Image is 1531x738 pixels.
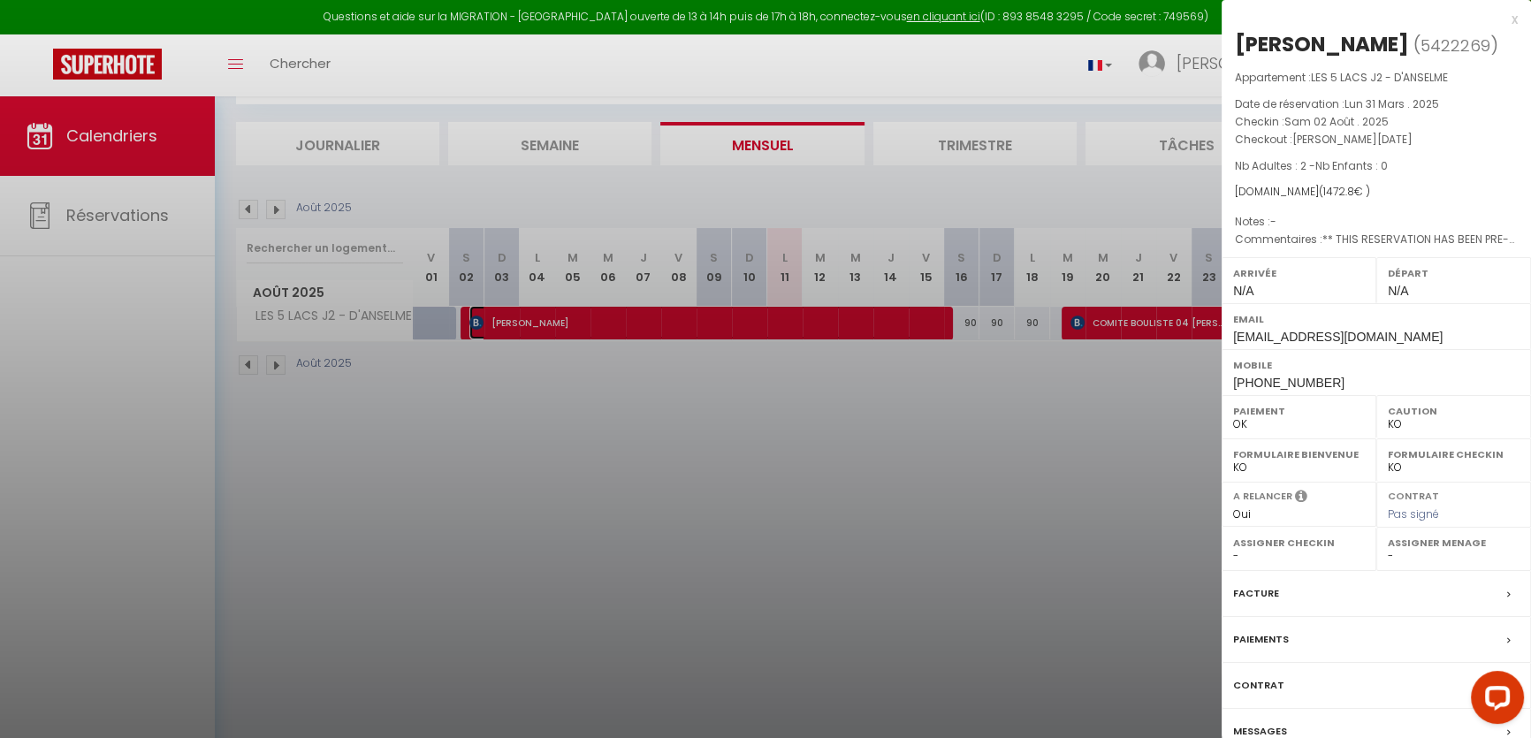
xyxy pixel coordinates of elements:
label: Paiement [1233,402,1365,420]
span: [PHONE_NUMBER] [1233,376,1344,390]
label: Assigner Menage [1388,534,1520,552]
label: Mobile [1233,356,1520,374]
p: Appartement : [1235,69,1518,87]
div: x [1222,9,1518,30]
div: [DOMAIN_NAME] [1235,184,1518,201]
div: [PERSON_NAME] [1235,30,1409,58]
span: LES 5 LACS J2 - D'ANSELME [1311,70,1448,85]
span: Sam 02 Août . 2025 [1284,114,1389,129]
span: [PERSON_NAME][DATE] [1292,132,1413,147]
span: Lun 31 Mars . 2025 [1344,96,1439,111]
span: 5422269 [1421,34,1490,57]
label: Contrat [1388,489,1439,500]
p: Date de réservation : [1235,95,1518,113]
label: Paiements [1233,630,1289,649]
span: Nb Adultes : 2 - [1235,158,1388,173]
p: Checkout : [1235,131,1518,148]
span: N/A [1388,284,1408,298]
p: Checkin : [1235,113,1518,131]
label: Facture [1233,584,1279,603]
span: ( € ) [1319,184,1370,199]
span: [EMAIL_ADDRESS][DOMAIN_NAME] [1233,330,1443,344]
i: Sélectionner OUI si vous souhaiter envoyer les séquences de messages post-checkout [1295,489,1307,508]
span: N/A [1233,284,1253,298]
label: Arrivée [1233,264,1365,282]
span: - [1270,214,1276,229]
label: Contrat [1233,676,1284,695]
label: Caution [1388,402,1520,420]
span: Nb Enfants : 0 [1315,158,1388,173]
label: Formulaire Checkin [1388,445,1520,463]
p: Notes : [1235,213,1518,231]
label: Assigner Checkin [1233,534,1365,552]
span: 1472.8 [1323,184,1354,199]
label: A relancer [1233,489,1292,504]
label: Formulaire Bienvenue [1233,445,1365,463]
span: ( ) [1413,33,1498,57]
span: Pas signé [1388,506,1439,521]
label: Départ [1388,264,1520,282]
p: Commentaires : [1235,231,1518,248]
iframe: LiveChat chat widget [1457,664,1531,738]
label: Email [1233,310,1520,328]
